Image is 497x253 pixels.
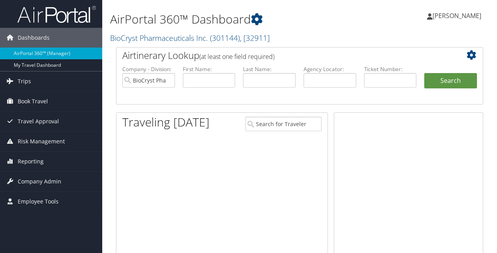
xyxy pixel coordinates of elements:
[424,73,477,89] button: Search
[18,71,31,91] span: Trips
[110,11,363,27] h1: AirPortal 360™ Dashboard
[433,11,481,20] span: [PERSON_NAME]
[240,33,270,43] span: , [ 32911 ]
[18,132,65,151] span: Risk Management
[18,28,50,48] span: Dashboards
[183,65,236,73] label: First Name:
[427,4,489,27] a: [PERSON_NAME]
[210,33,240,43] span: ( 301144 )
[122,114,210,130] h1: Traveling [DATE]
[304,65,356,73] label: Agency Locator:
[110,33,270,43] a: BioCryst Pharmaceuticals Inc.
[18,112,59,131] span: Travel Approval
[18,92,48,111] span: Book Travel
[364,65,417,73] label: Ticket Number:
[17,5,96,24] img: airportal-logo.png
[18,152,44,171] span: Reporting
[243,65,296,73] label: Last Name:
[18,192,59,211] span: Employee Tools
[199,52,274,61] span: (at least one field required)
[122,65,175,73] label: Company - Division:
[245,117,322,131] input: Search for Traveler
[122,49,446,62] h2: Airtinerary Lookup
[18,172,61,191] span: Company Admin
